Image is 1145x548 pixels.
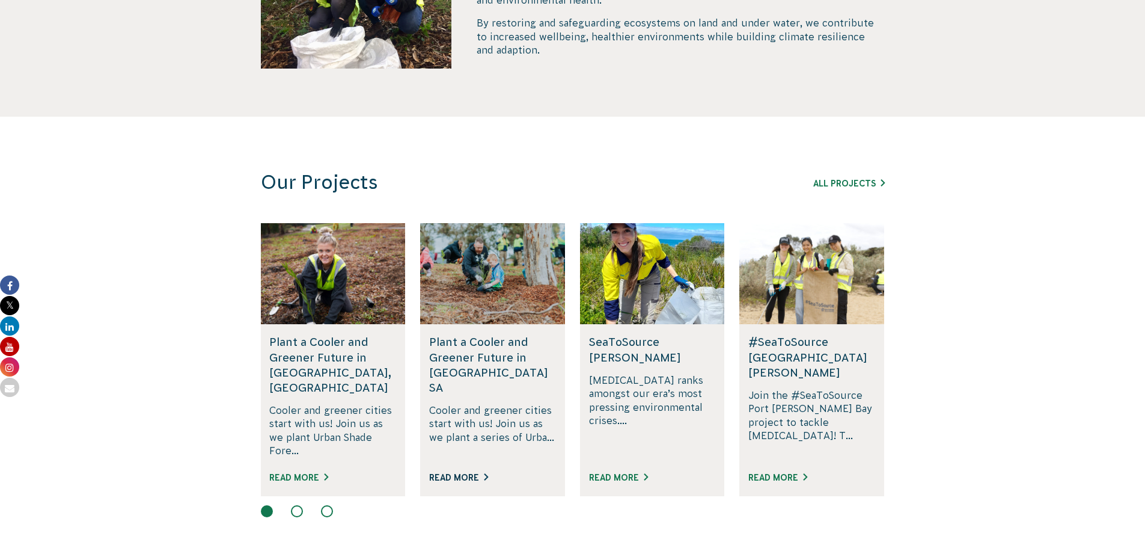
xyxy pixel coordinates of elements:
p: Cooler and greener cities start with us! Join us as we plant a series of Urba... [429,404,556,458]
a: Read More [429,473,488,482]
h3: Our Projects [261,171,722,194]
p: By restoring and safeguarding ecosystems on land and under water, we contribute to increased well... [477,16,884,57]
a: Read More [269,473,328,482]
p: [MEDICAL_DATA] ranks amongst our era’s most pressing environmental crises.... [589,374,716,458]
h5: SeaToSource [PERSON_NAME] [589,334,716,365]
p: Join the #SeaToSource Port [PERSON_NAME] Bay project to tackle [MEDICAL_DATA]! T... [748,389,875,458]
h5: Plant a Cooler and Greener Future in [GEOGRAPHIC_DATA], [GEOGRAPHIC_DATA] [269,334,396,395]
h5: Plant a Cooler and Greener Future in [GEOGRAPHIC_DATA] SA [429,334,556,395]
a: Read More [748,473,807,482]
a: Read More [589,473,648,482]
h5: #SeaToSource [GEOGRAPHIC_DATA][PERSON_NAME] [748,334,875,380]
a: All Projects [813,179,885,188]
p: Cooler and greener cities start with us! Join us as we plant Urban Shade Fore... [269,404,396,458]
